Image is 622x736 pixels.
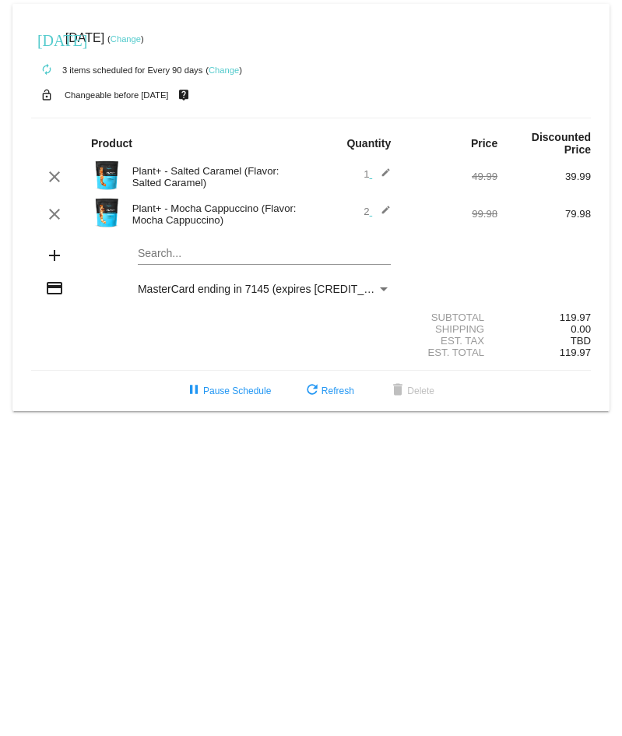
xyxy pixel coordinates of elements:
mat-icon: refresh [303,382,322,400]
mat-icon: clear [45,167,64,186]
mat-icon: live_help [174,85,193,105]
button: Refresh [290,377,367,405]
div: Shipping [404,323,497,335]
mat-icon: autorenew [37,61,56,79]
div: Est. Total [404,347,497,358]
strong: Price [471,137,497,150]
mat-icon: edit [372,205,391,224]
small: Changeable before [DATE] [65,90,169,100]
div: 39.99 [497,171,591,182]
strong: Discounted Price [532,131,591,156]
button: Delete [376,377,447,405]
img: Image-1-Carousel-Plant-Mocha-Capp_transp.png [91,197,122,228]
mat-icon: edit [372,167,391,186]
mat-icon: delete [388,382,407,400]
a: Change [209,65,239,75]
span: Pause Schedule [184,386,271,396]
span: MasterCard ending in 7145 (expires [CREDIT_CARD_DATA]) [138,283,435,295]
img: Image-1-Carousel-Plant-Salted-Caramel-Transp.png [91,160,122,191]
span: Refresh [303,386,354,396]
div: Plant+ - Salted Caramel (Flavor: Salted Caramel) [125,165,311,188]
span: 0.00 [571,323,591,335]
span: Delete [388,386,434,396]
input: Search... [138,248,391,260]
mat-icon: lock_open [37,85,56,105]
div: 99.98 [404,208,497,220]
small: ( ) [206,65,242,75]
mat-icon: add [45,246,64,265]
button: Pause Schedule [172,377,283,405]
mat-icon: clear [45,205,64,224]
mat-icon: [DATE] [37,30,56,48]
strong: Quantity [346,137,391,150]
mat-select: Payment Method [138,283,391,295]
span: 119.97 [560,347,591,358]
small: 3 items scheduled for Every 90 days [31,65,202,75]
span: 1 [364,168,391,180]
div: Plant+ - Mocha Cappuccino (Flavor: Mocha Cappuccino) [125,202,311,226]
small: ( ) [107,34,144,44]
div: 79.98 [497,208,591,220]
div: Subtotal [404,312,497,323]
div: 49.99 [404,171,497,182]
a: Change [111,34,141,44]
div: 119.97 [497,312,591,323]
span: 2 [364,206,391,217]
div: Est. Tax [404,335,497,347]
mat-icon: pause [184,382,203,400]
mat-icon: credit_card [45,279,64,298]
strong: Product [91,137,132,150]
span: TBD [571,335,591,347]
